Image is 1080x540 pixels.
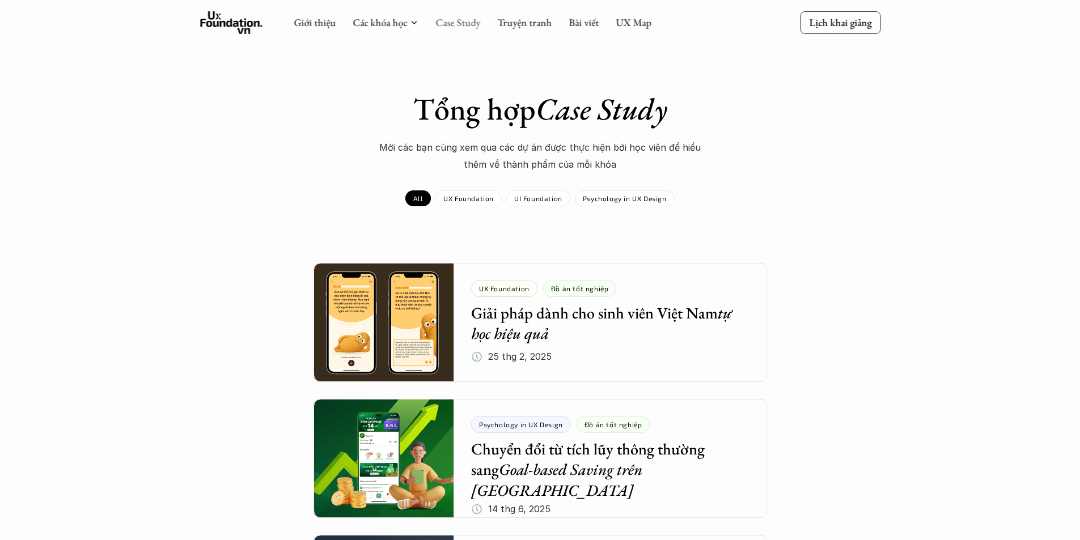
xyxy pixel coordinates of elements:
a: Giới thiệu [294,16,336,29]
a: Bài viết [569,16,599,29]
p: Mời các bạn cùng xem qua các dự án được thực hiện bới học viên để hiểu thêm về thành phẩm của mỗi... [370,139,710,173]
em: Case Study [536,89,667,129]
a: Psychology in UX DesignĐồ án tốt nghiệpChuyển đổi từ tích lũy thông thường sangGoal-based Saving ... [314,399,767,518]
a: UX Foundation [435,190,502,206]
p: All [413,194,423,202]
a: UI Foundation [506,190,570,206]
a: Lịch khai giảng [800,11,880,33]
a: UX FoundationĐồ án tốt nghiệpGiải pháp dành cho sinh viên Việt Namtự học hiệu quả🕔 25 thg 2, 2025 [314,263,767,382]
a: Các khóa học [353,16,407,29]
p: UI Foundation [514,194,562,202]
a: UX Map [616,16,651,29]
h1: Tổng hợp [342,91,739,127]
a: Psychology in UX Design [575,190,675,206]
p: Lịch khai giảng [809,16,871,29]
a: Truyện tranh [497,16,552,29]
a: Case Study [435,16,480,29]
p: UX Foundation [443,194,494,202]
p: Psychology in UX Design [583,194,667,202]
